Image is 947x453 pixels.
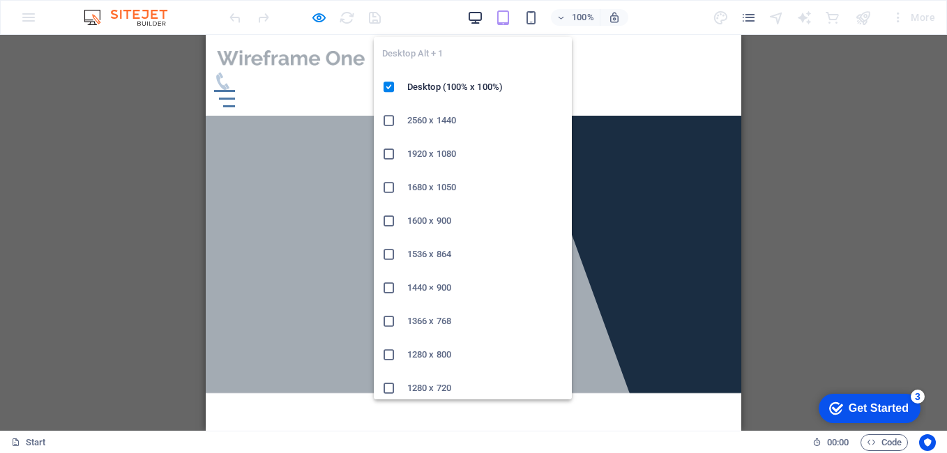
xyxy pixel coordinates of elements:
span: Code [867,434,902,451]
h6: 1366 x 768 [407,313,563,330]
img: Editor Logo [80,9,185,26]
h6: 1680 x 1050 [407,179,563,196]
h6: 1280 x 720 [407,380,563,397]
h6: 1440 × 900 [407,279,563,296]
h6: Desktop (100% x 100%) [407,79,563,95]
div: Get Started [41,15,101,28]
h6: 1280 x 800 [407,346,563,363]
h6: 2560 x 1440 [407,112,563,129]
button: Code [861,434,908,451]
div: Get Started 3 items remaining, 40% complete [11,7,113,36]
h6: 1600 x 900 [407,213,563,229]
button: 100% [551,9,600,26]
button: pages [741,9,757,26]
div: 3 [103,3,117,17]
h6: Session time [812,434,849,451]
span: : [837,437,839,447]
span: 00 00 [827,434,849,451]
h6: 100% [572,9,594,26]
i: On resize automatically adjust zoom level to fit chosen device. [608,11,621,24]
a: Click to cancel selection. Double-click to open Pages [11,434,46,451]
button: Usercentrics [919,434,936,451]
h6: 1920 x 1080 [407,146,563,162]
h6: 1536 x 864 [407,246,563,263]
